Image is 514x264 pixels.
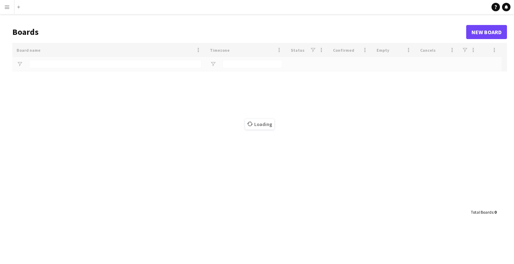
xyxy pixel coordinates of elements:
h1: Boards [12,27,466,37]
a: New Board [466,25,507,39]
span: Loading [245,119,274,130]
span: 0 [494,209,496,215]
div: : [471,205,496,219]
span: Total Boards [471,209,493,215]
